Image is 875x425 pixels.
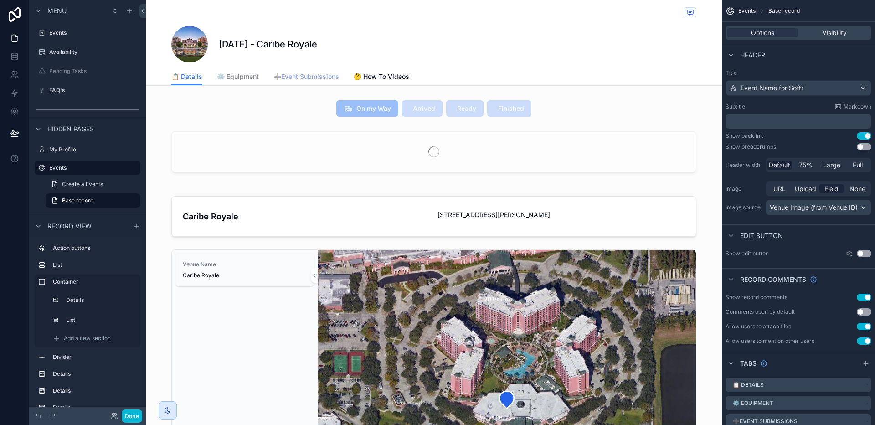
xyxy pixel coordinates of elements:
span: 🤔 How To Videos [354,72,409,81]
span: Event Name for Softr [741,83,803,93]
a: 📋 Details [171,68,202,86]
span: Menu [47,6,67,16]
a: Events [35,26,140,40]
label: Availability [49,48,139,56]
span: URL [773,184,786,193]
label: Events [49,29,139,36]
label: My Profile [49,146,139,153]
label: Container [53,278,137,285]
button: Event Name for Softr [726,80,871,96]
span: Venue Name [183,261,307,268]
label: 📋 Details [733,381,764,389]
span: Visibility [822,28,847,37]
span: Options [751,28,774,37]
label: Details [66,296,135,304]
div: Allow users to mention other users [726,337,814,345]
a: Create a Events [46,177,140,192]
label: Details [53,370,137,378]
span: Large [823,161,840,170]
label: Show edit button [726,250,769,257]
span: Base record [62,197,93,204]
a: ➕Event Submissions [273,68,339,87]
label: Image [726,185,762,192]
label: Events [49,164,135,171]
span: Field [824,184,839,193]
span: Hidden pages [47,124,94,134]
label: Title [726,69,871,77]
span: Base record [768,7,800,15]
label: Details [53,404,137,411]
label: List [53,261,137,269]
span: Record comments [740,275,806,284]
div: Show breadcrumbs [726,143,776,150]
label: Subtitle [726,103,745,110]
span: Create a Events [62,181,103,188]
span: Full [853,161,863,170]
span: None [849,184,865,193]
span: Record view [47,222,92,231]
span: ➕Event Submissions [273,72,339,81]
a: My Profile [35,142,140,157]
button: Done [122,409,142,423]
a: Markdown [834,103,871,110]
div: scrollable content [29,237,146,407]
button: Venue Image (from Venue ID) [766,200,871,215]
label: Image source [726,204,762,211]
span: 📋 Details [171,72,202,81]
span: Events [738,7,756,15]
label: Header width [726,161,762,169]
label: Divider [53,353,137,361]
div: Allow users to attach files [726,323,791,330]
a: Availability [35,45,140,59]
span: Tabs [740,359,757,368]
span: Edit button [740,231,783,240]
a: ⚙️ Equipment [217,68,259,87]
a: Events [35,161,140,175]
span: Markdown [844,103,871,110]
label: FAQ's [49,87,139,94]
label: Pending Tasks [49,67,139,75]
div: Show record comments [726,294,787,301]
span: Add a new section [64,335,111,342]
span: Venue Image (from Venue ID) [770,203,858,212]
span: Upload [795,184,816,193]
span: Default [769,161,790,170]
a: 🤔 How To Videos [354,68,409,87]
label: Action buttons [53,244,137,252]
span: ⚙️ Equipment [217,72,259,81]
h1: [DATE] - Caribe Royale [219,38,317,51]
span: 75% [799,161,813,170]
a: Vendor Outreach [35,212,140,226]
label: List [66,316,135,324]
span: Header [740,51,765,60]
a: FAQ's [35,83,140,98]
a: Pending Tasks [35,64,140,78]
div: Comments open by default [726,308,795,316]
span: Caribe Royale [183,272,307,279]
label: ⚙️ Equipment [733,399,773,407]
div: Show backlink [726,132,763,140]
label: Details [53,387,137,394]
div: scrollable content [726,114,871,129]
a: Base record [46,193,140,208]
